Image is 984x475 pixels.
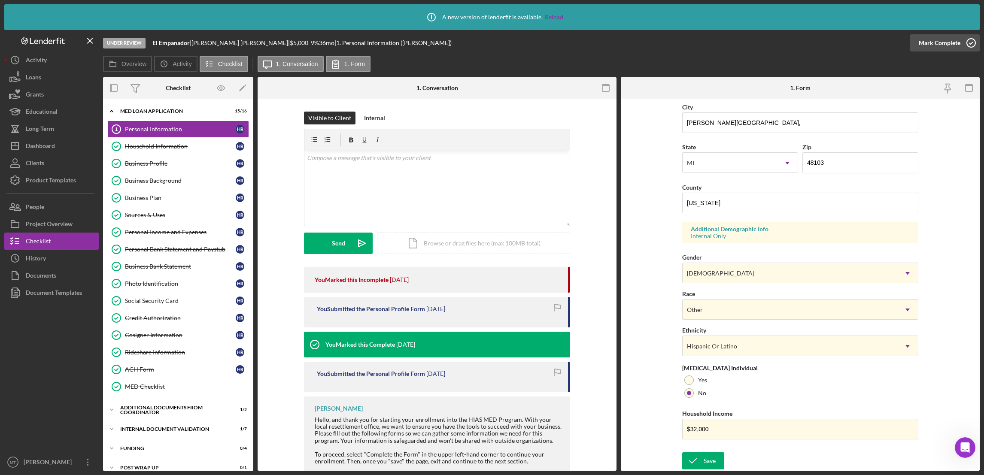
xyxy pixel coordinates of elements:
button: Grants [4,86,99,103]
button: Save [682,452,724,469]
a: Photo IdentificationHR [107,275,249,292]
button: Overview [103,56,152,72]
div: 9 % [311,39,319,46]
time: 2025-09-16 14:11 [390,276,409,283]
div: Personal Information [125,126,236,133]
button: Document Templates [4,284,99,301]
div: Internal [364,112,385,124]
button: Gif picker [27,274,34,281]
div: History [26,250,46,269]
div: Hi [PERSON_NAME],Thanks for clarifying. Yes, I saw the form that the client submitted [DATE] with... [7,27,141,248]
div: Thanks for clarifying. Yes, I saw the form that the client submitted [DATE] with a single account... [14,45,134,79]
div: H R [236,365,244,374]
div: Checklist [166,85,191,91]
div: To proceed, select "Complete the Form" in the upper left-hand corner to continue your enrollment.... [315,451,562,465]
label: Overview [121,61,146,67]
div: MI [687,160,694,166]
div: Business Plan [125,194,236,201]
div: You Marked this Incomplete [315,276,389,283]
div: Under Review [103,38,146,48]
div: [MEDICAL_DATA] Individual [682,365,918,372]
label: County [682,184,702,191]
b: El Empanador [152,39,190,46]
button: Project Overview [4,215,99,233]
div: H R [236,262,244,271]
div: Internal Only [691,233,910,239]
a: History [4,250,99,267]
div: People [26,198,44,218]
div: H R [236,159,244,168]
a: Educational [4,103,99,120]
div: Project Overview [26,215,73,235]
button: People [4,198,99,215]
div: [PERSON_NAME] ​ [14,226,134,243]
button: Product Templates [4,172,99,189]
time: 2025-04-02 16:23 [426,306,445,312]
div: 1 / 2 [231,407,247,412]
div: Visible to Client [308,112,351,124]
div: Additional Demographic Info [691,226,910,233]
tspan: 1 [115,127,118,132]
div: Household Information [125,143,236,150]
div: Send [332,233,345,254]
label: 1. Conversation [276,61,318,67]
div: 15 / 16 [231,109,247,114]
div: [PERSON_NAME] [21,454,77,473]
div: Dashboard [26,137,55,157]
button: go back [6,3,22,20]
button: 1. Form [326,56,371,72]
a: Business BackgroundHR [107,172,249,189]
div: Documents [26,267,56,286]
button: Clients [4,154,99,172]
button: Send a message… [147,271,161,284]
div: Funding [120,446,225,451]
div: A new version of lenderfit is available. [421,6,563,28]
div: [PERSON_NAME] • 19h ago [14,250,85,255]
div: 1. Form [790,85,811,91]
div: [DEMOGRAPHIC_DATA] [687,270,754,277]
div: Christina says… [7,27,165,263]
a: ACH FormHR [107,361,249,378]
span: $5,000 [290,39,308,46]
a: Business ProfileHR [107,155,249,172]
div: Business Profile [125,160,236,167]
button: Long-Term [4,120,99,137]
div: Business Background [125,177,236,184]
label: Zip [802,143,811,151]
div: H R [236,194,244,202]
div: H R [236,296,244,305]
a: Reload [545,14,563,21]
div: Checklist [26,233,51,252]
div: Additional Documents from Coordinator [120,405,225,415]
h1: [PERSON_NAME] [42,4,97,11]
button: Emoji picker [13,274,20,281]
div: Clients [26,154,44,174]
a: Social Security CardHR [107,292,249,309]
div: Internal Document Validation [120,427,225,432]
div: Close [151,3,166,19]
div: H R [236,228,244,236]
text: MT [10,460,16,465]
div: Long-Term [26,120,54,139]
a: Activity [4,51,99,69]
time: 2025-04-02 16:14 [396,341,415,348]
button: Dashboard [4,137,99,154]
a: Cosigner InformationHR [107,327,249,344]
div: H R [236,125,244,133]
div: H R [236,331,244,339]
button: Loans [4,69,99,86]
button: Upload attachment [41,274,48,281]
time: 2025-04-02 16:00 [426,370,445,377]
div: Hi [PERSON_NAME], [14,32,134,41]
a: Checklist [4,233,99,250]
label: City [682,103,693,111]
button: 1. Conversation [258,56,324,72]
div: Post Wrap Up [120,465,225,470]
img: Profile image for Christina [24,5,38,18]
div: H R [236,176,244,185]
button: Internal [360,112,389,124]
